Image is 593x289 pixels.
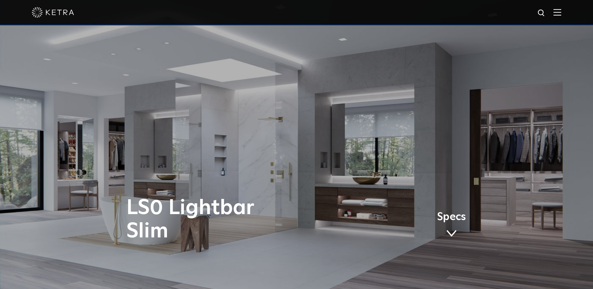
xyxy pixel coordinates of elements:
img: search icon [537,9,546,18]
img: Hamburger%20Nav.svg [553,9,561,16]
a: Specs [437,212,466,240]
h1: LS0 Lightbar Slim [126,196,326,243]
span: Specs [437,212,466,222]
img: ketra-logo-2019-white [32,7,74,18]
